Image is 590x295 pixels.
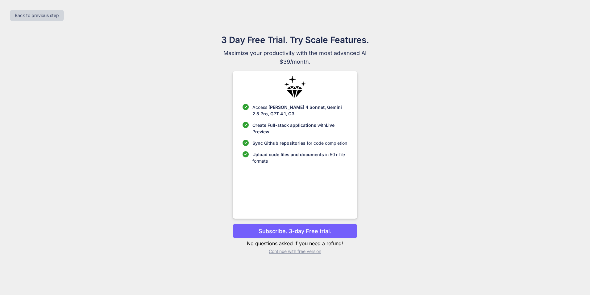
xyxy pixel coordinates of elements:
p: for code completion [252,140,347,146]
p: Continue with free version [233,248,357,254]
img: checklist [243,122,249,128]
p: with [252,122,347,135]
span: Upload code files and documents [252,152,324,157]
p: in 50+ file formats [252,151,347,164]
img: checklist [243,104,249,110]
img: checklist [243,151,249,157]
p: Access [252,104,347,117]
span: Maximize your productivity with the most advanced AI [191,49,399,58]
p: Subscribe. 3-day Free trial. [259,227,331,235]
img: checklist [243,140,249,146]
span: Sync Github repositories [252,140,305,146]
span: $39/month. [191,58,399,66]
h1: 3 Day Free Trial. Try Scale Features. [191,33,399,46]
span: Create Full-stack applications [252,122,318,128]
span: [PERSON_NAME] 4 Sonnet, Gemini 2.5 Pro, GPT 4.1, O3 [252,105,342,116]
p: No questions asked if you need a refund! [233,240,357,247]
button: Back to previous step [10,10,64,21]
button: Subscribe. 3-day Free trial. [233,224,357,238]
